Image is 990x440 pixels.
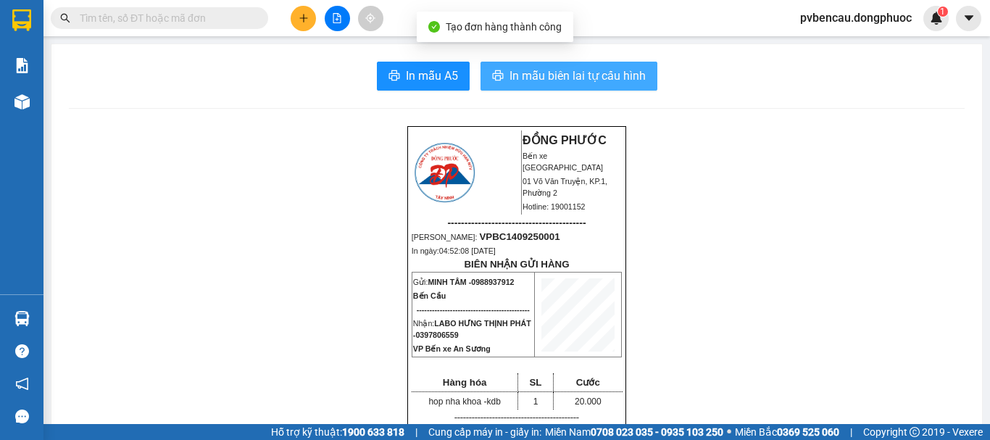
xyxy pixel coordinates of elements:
img: solution-icon [14,58,30,73]
span: 0988937912 [471,278,514,286]
button: aim [358,6,383,31]
p: ------------------------------------------- [412,412,622,423]
button: printerIn mẫu A5 [377,62,470,91]
span: [PERSON_NAME]: [412,233,560,241]
span: | [850,424,852,440]
span: Tạo đơn hàng thành công [446,21,562,33]
span: VPBC1409250001 [479,231,560,242]
img: logo-vxr [12,9,31,31]
strong: 0369 525 060 [777,426,839,438]
span: printer [492,70,504,83]
span: question-circle [15,344,29,358]
span: 01 Võ Văn Truyện, KP.1, Phường 2 [523,177,607,197]
span: Miền Nam [545,424,723,440]
span: Cước [576,377,600,388]
button: plus [291,6,316,31]
span: Cung cấp máy in - giấy in: [428,424,541,440]
img: warehouse-icon [14,94,30,109]
span: Nhận: [413,319,531,339]
span: VP Bến xe An Sương [413,344,491,353]
span: copyright [910,427,920,437]
span: 20.000 [575,397,602,407]
span: message [15,410,29,423]
span: hop nha khoa - [428,397,500,407]
span: Gửi: [413,278,515,286]
img: logo [412,141,477,204]
span: -------------------------------------------- [417,305,530,314]
span: 04:52:08 [DATE] [439,246,496,255]
span: In ngày: [412,246,496,255]
span: | [415,424,417,440]
span: Hàng hóa [443,377,487,388]
button: caret-down [956,6,981,31]
span: MINH TÂM - [428,278,514,286]
img: warehouse-icon [14,311,30,326]
span: LABO HƯNG THỊNH PHÁT - [413,319,531,339]
span: kdb [486,397,500,407]
span: SL [529,377,541,388]
input: Tìm tên, số ĐT hoặc mã đơn [80,10,251,26]
span: aim [365,13,375,23]
span: 1 [940,7,945,17]
span: pvbencau.dongphuoc [789,9,923,27]
strong: ĐỒNG PHƯỚC [523,134,607,146]
span: plus [299,13,309,23]
strong: BIÊN NHẬN GỬI HÀNG [464,259,569,270]
span: 1 [533,397,538,407]
strong: 0708 023 035 - 0935 103 250 [591,426,723,438]
strong: 1900 633 818 [342,426,404,438]
button: printerIn mẫu biên lai tự cấu hình [481,62,657,91]
button: file-add [325,6,350,31]
sup: 1 [938,7,948,17]
span: file-add [332,13,342,23]
span: Bến Cầu [413,291,446,300]
span: Bến xe [GEOGRAPHIC_DATA] [523,151,603,172]
span: ⚪️ [727,429,731,435]
span: 0397806559 [415,331,458,339]
span: search [60,13,70,23]
span: In mẫu A5 [406,67,458,85]
span: In mẫu biên lai tự cấu hình [509,67,646,85]
span: caret-down [962,12,976,25]
span: check-circle [428,21,440,33]
span: notification [15,377,29,391]
span: ----------------------------------------- [447,217,586,228]
span: Hotline: 19001152 [523,202,586,211]
img: icon-new-feature [930,12,943,25]
span: Miền Bắc [735,424,839,440]
span: Hỗ trợ kỹ thuật: [271,424,404,440]
span: printer [388,70,400,83]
